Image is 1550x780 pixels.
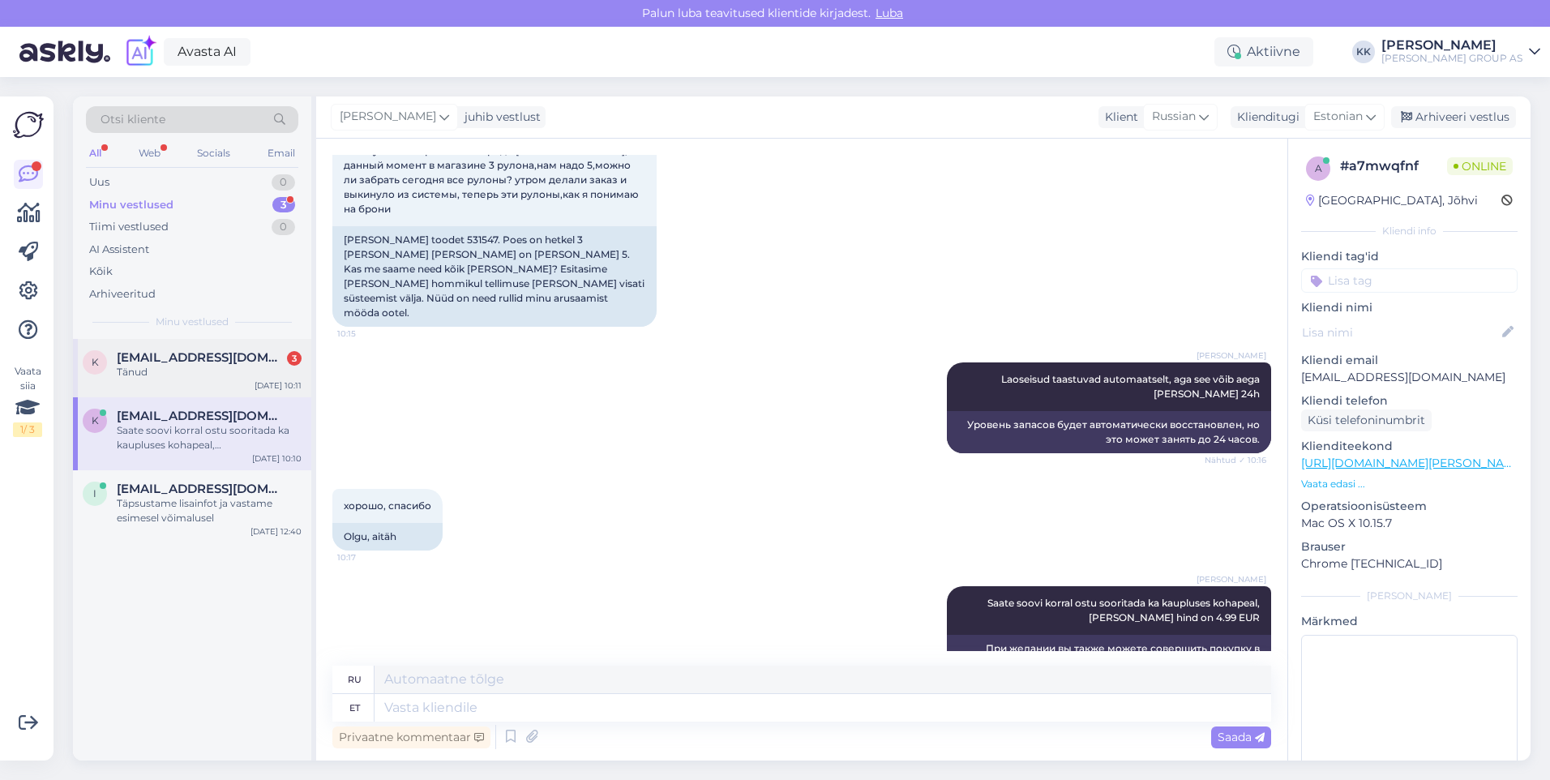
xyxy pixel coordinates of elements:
p: Operatsioonisüsteem [1301,498,1518,515]
img: explore-ai [123,35,157,69]
input: Lisa nimi [1302,324,1499,341]
div: Uus [89,174,109,191]
span: [PERSON_NAME] [340,108,436,126]
span: 10:15 [337,328,398,340]
div: Klient [1098,109,1138,126]
div: [PERSON_NAME] GROUP AS [1381,52,1522,65]
span: Saada [1218,730,1265,744]
span: a [1315,162,1322,174]
div: Уровень запасов будет автоматически восстановлен, но это может занять до 24 часов. [947,411,1271,453]
div: Täpsustame lisainfot ja vastame esimesel võimalusel [117,496,302,525]
div: [PERSON_NAME] [1381,39,1522,52]
div: KK [1352,41,1375,63]
p: Kliendi nimi [1301,299,1518,316]
div: Olgu, aitäh [332,523,443,551]
div: AI Assistent [89,242,149,258]
a: [URL][DOMAIN_NAME][PERSON_NAME] [1301,456,1525,470]
span: Saate soovi korral ostu sooritada ka kaupluses kohapeal, [PERSON_NAME] hind on 4.99 EUR [987,597,1262,624]
span: Luba [871,6,908,20]
div: Aktiivne [1214,37,1313,66]
div: ru [348,666,362,693]
div: # a7mwqfnf [1340,156,1447,176]
p: Kliendi tag'id [1301,248,1518,265]
span: Laoseisud taastuvad automaatselt, aga see võib aega [PERSON_NAME] 24h [1001,373,1262,400]
span: [PERSON_NAME] [1197,573,1266,585]
div: [GEOGRAPHIC_DATA], Jõhvi [1306,192,1478,209]
div: Socials [194,143,233,164]
span: хорошо, спасибо [344,499,431,512]
div: Web [135,143,164,164]
img: Askly Logo [13,109,44,140]
div: Privaatne kommentaar [332,726,490,748]
p: Chrome [TECHNICAL_ID] [1301,555,1518,572]
p: Kliendi telefon [1301,392,1518,409]
p: Kliendi email [1301,352,1518,369]
div: Kliendi info [1301,224,1518,238]
div: Küsi telefoninumbrit [1301,409,1432,431]
p: Brauser [1301,538,1518,555]
p: Vaata edasi ... [1301,477,1518,491]
span: k [92,356,99,368]
span: Otsi kliente [101,111,165,128]
span: Estonian [1313,108,1363,126]
span: k [92,414,99,426]
div: Email [264,143,298,164]
div: juhib vestlust [458,109,541,126]
div: All [86,143,105,164]
div: Klienditugi [1231,109,1300,126]
div: Kõik [89,264,113,280]
div: 3 [272,197,295,213]
span: Online [1447,157,1513,175]
div: 0 [272,219,295,235]
p: Klienditeekond [1301,438,1518,455]
div: Tänud [117,365,302,379]
span: нам нужен товар 531547 в городе [GEOGRAPHIC_DATA], на данный момент в магазине 3 рулона,нам надо ... [344,144,644,215]
input: Lisa tag [1301,268,1518,293]
span: info@svm.ee [117,482,285,496]
div: 3 [287,351,302,366]
div: et [349,694,360,722]
div: [DATE] 10:10 [252,452,302,465]
p: Märkmed [1301,613,1518,630]
div: [PERSON_NAME] toodet 531547. Poes on hetkel 3 [PERSON_NAME] [PERSON_NAME] on [PERSON_NAME] 5. Kas... [332,226,657,327]
p: Mac OS X 10.15.7 [1301,515,1518,532]
div: Tiimi vestlused [89,219,169,235]
div: 1 / 3 [13,422,42,437]
div: 0 [272,174,295,191]
div: Arhiveeritud [89,286,156,302]
span: kyllike8@gmail.com [117,350,285,365]
a: Avasta AI [164,38,250,66]
div: [DATE] 10:11 [255,379,302,392]
a: [PERSON_NAME][PERSON_NAME] GROUP AS [1381,39,1540,65]
div: Minu vestlused [89,197,173,213]
span: i [93,487,96,499]
span: kvirshica@gmail.com [117,409,285,423]
span: [PERSON_NAME] [1197,349,1266,362]
div: Saate soovi korral ostu sooritada ka kaupluses kohapeal, [PERSON_NAME] hind on 4.99 EUR [117,423,302,452]
p: [EMAIL_ADDRESS][DOMAIN_NAME] [1301,369,1518,386]
div: Arhiveeri vestlus [1391,106,1516,128]
span: 10:17 [337,551,398,564]
div: При желании вы также можете совершить покупку в магазине, цена за рулон составляет 4.99 евро. [947,635,1271,677]
span: Minu vestlused [156,315,229,329]
div: [DATE] 12:40 [250,525,302,538]
span: Nähtud ✓ 10:16 [1205,454,1266,466]
div: [PERSON_NAME] [1301,589,1518,603]
span: Russian [1152,108,1196,126]
div: Vaata siia [13,364,42,437]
